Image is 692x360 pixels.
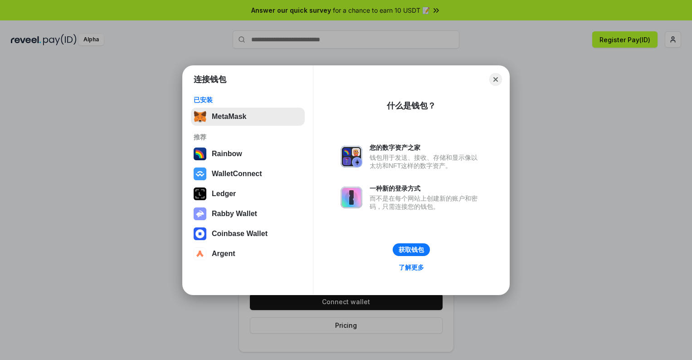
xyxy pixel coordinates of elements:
button: MetaMask [191,108,305,126]
button: Ledger [191,185,305,203]
img: svg+xml,%3Csvg%20xmlns%3D%22http%3A%2F%2Fwww.w3.org%2F2000%2Fsvg%22%20width%3D%2228%22%20height%3... [194,187,206,200]
a: 了解更多 [393,261,429,273]
img: svg+xml,%3Csvg%20fill%3D%22none%22%20height%3D%2233%22%20viewBox%3D%220%200%2035%2033%22%20width%... [194,110,206,123]
div: 钱包用于发送、接收、存储和显示像以太坊和NFT这样的数字资产。 [370,153,482,170]
div: Coinbase Wallet [212,230,268,238]
h1: 连接钱包 [194,74,226,85]
button: Rabby Wallet [191,205,305,223]
div: Rabby Wallet [212,210,257,218]
img: svg+xml,%3Csvg%20width%3D%22120%22%20height%3D%22120%22%20viewBox%3D%220%200%20120%20120%22%20fil... [194,148,206,160]
div: 了解更多 [399,263,424,271]
div: 已安装 [194,96,302,104]
img: svg+xml,%3Csvg%20width%3D%2228%22%20height%3D%2228%22%20viewBox%3D%220%200%2028%2028%22%20fill%3D... [194,247,206,260]
button: Argent [191,245,305,263]
div: 获取钱包 [399,246,424,254]
img: svg+xml,%3Csvg%20width%3D%2228%22%20height%3D%2228%22%20viewBox%3D%220%200%2028%2028%22%20fill%3D... [194,168,206,180]
div: Argent [212,250,235,258]
div: MetaMask [212,113,246,121]
button: WalletConnect [191,165,305,183]
img: svg+xml,%3Csvg%20xmlns%3D%22http%3A%2F%2Fwww.w3.org%2F2000%2Fsvg%22%20fill%3D%22none%22%20viewBox... [341,187,362,208]
div: 一种新的登录方式 [370,184,482,192]
div: Rainbow [212,150,242,158]
img: svg+xml,%3Csvg%20xmlns%3D%22http%3A%2F%2Fwww.w3.org%2F2000%2Fsvg%22%20fill%3D%22none%22%20viewBox... [194,207,206,220]
div: 什么是钱包？ [387,100,436,111]
img: svg+xml,%3Csvg%20xmlns%3D%22http%3A%2F%2Fwww.w3.org%2F2000%2Fsvg%22%20fill%3D%22none%22%20viewBox... [341,146,362,168]
button: Close [489,73,502,86]
div: 而不是在每个网站上创建新的账户和密码，只需连接您的钱包。 [370,194,482,211]
button: 获取钱包 [393,243,430,256]
div: Ledger [212,190,236,198]
button: Rainbow [191,145,305,163]
div: 您的数字资产之家 [370,143,482,152]
button: Coinbase Wallet [191,225,305,243]
div: WalletConnect [212,170,262,178]
img: svg+xml,%3Csvg%20width%3D%2228%22%20height%3D%2228%22%20viewBox%3D%220%200%2028%2028%22%20fill%3D... [194,227,206,240]
div: 推荐 [194,133,302,141]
